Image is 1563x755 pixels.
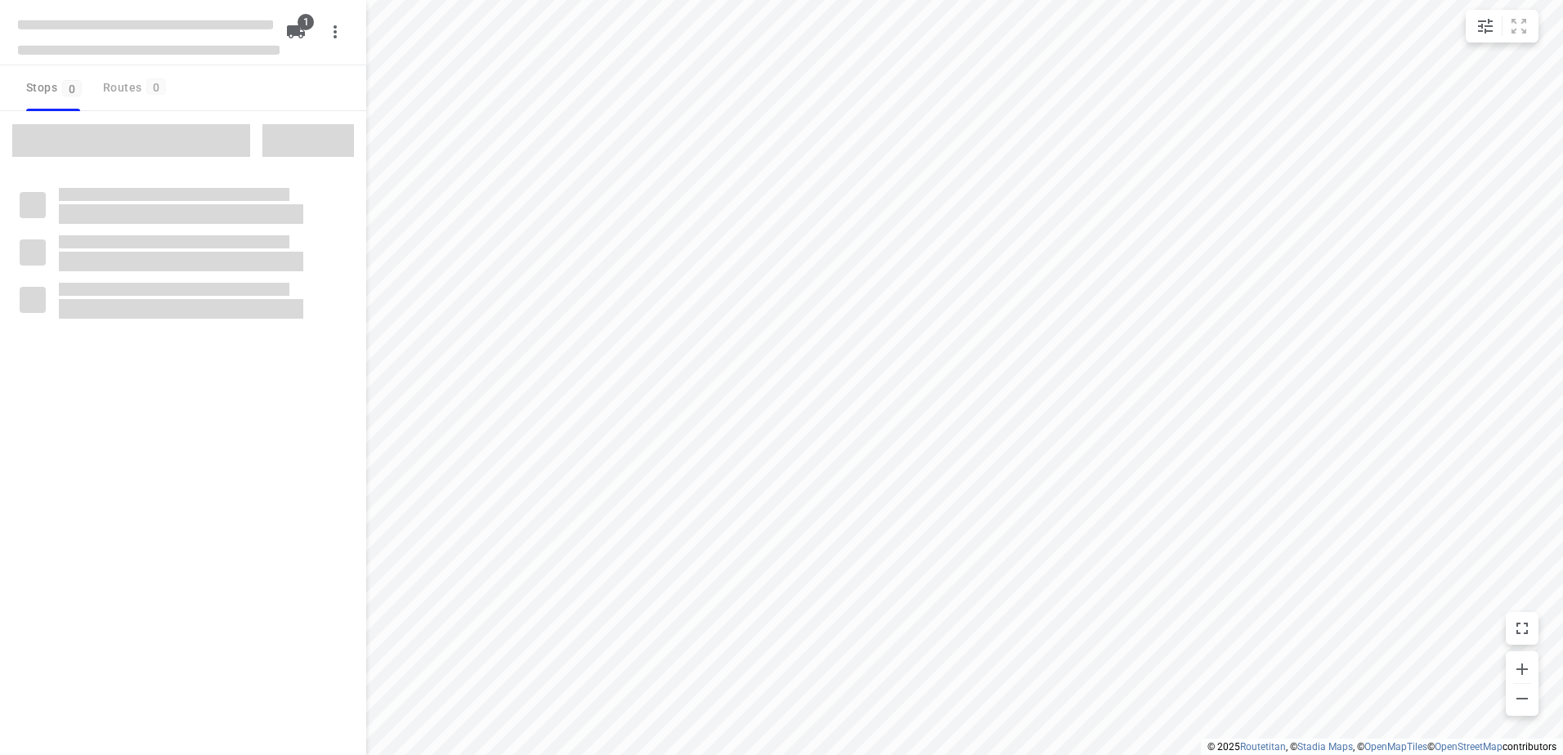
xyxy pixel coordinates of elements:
[1469,10,1502,42] button: Map settings
[1240,741,1286,753] a: Routetitan
[1435,741,1503,753] a: OpenStreetMap
[1207,741,1556,753] li: © 2025 , © , © © contributors
[1466,10,1538,42] div: small contained button group
[1297,741,1353,753] a: Stadia Maps
[1364,741,1427,753] a: OpenMapTiles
